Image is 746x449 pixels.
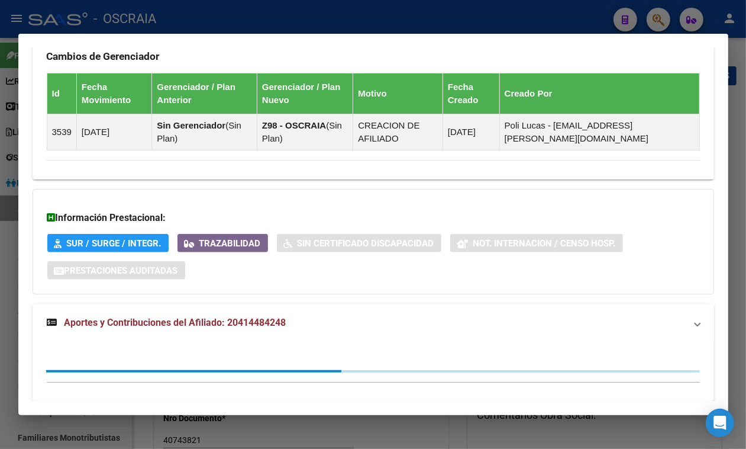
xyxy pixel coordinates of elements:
span: SUR / SURGE / INTEGR. [67,238,162,249]
span: Prestaciones Auditadas [64,265,178,276]
button: Sin Certificado Discapacidad [277,234,441,252]
th: Creado Por [499,73,699,114]
td: ( ) [152,114,257,150]
div: Open Intercom Messenger [706,409,734,437]
td: [DATE] [76,114,152,150]
th: Id [47,73,76,114]
th: Gerenciador / Plan Nuevo [257,73,353,114]
div: Aportes y Contribuciones del Afiliado: 20414484248 [33,342,714,402]
th: Fecha Creado [443,73,499,114]
button: Trazabilidad [177,234,268,252]
th: Gerenciador / Plan Anterior [152,73,257,114]
button: SUR / SURGE / INTEGR. [47,234,169,252]
th: Motivo [353,73,443,114]
h3: Cambios de Gerenciador [47,50,700,63]
td: CREACION DE AFILIADO [353,114,443,150]
th: Fecha Movimiento [76,73,152,114]
td: [DATE] [443,114,499,150]
span: Trazabilidad [199,238,261,249]
h3: Información Prestacional: [47,211,699,225]
td: 3539 [47,114,76,150]
strong: Sin Gerenciador [157,120,225,130]
span: Not. Internacion / Censo Hosp. [473,238,616,249]
span: Sin Certificado Discapacidad [298,238,434,249]
button: Prestaciones Auditadas [47,261,185,280]
td: Poli Lucas - [EMAIL_ADDRESS][PERSON_NAME][DOMAIN_NAME] [499,114,699,150]
td: ( ) [257,114,353,150]
button: Not. Internacion / Censo Hosp. [450,234,623,252]
mat-expansion-panel-header: Aportes y Contribuciones del Afiliado: 20414484248 [33,304,714,342]
span: Aportes y Contribuciones del Afiliado: 20414484248 [64,317,286,328]
strong: Z98 - OSCRAIA [262,120,326,130]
